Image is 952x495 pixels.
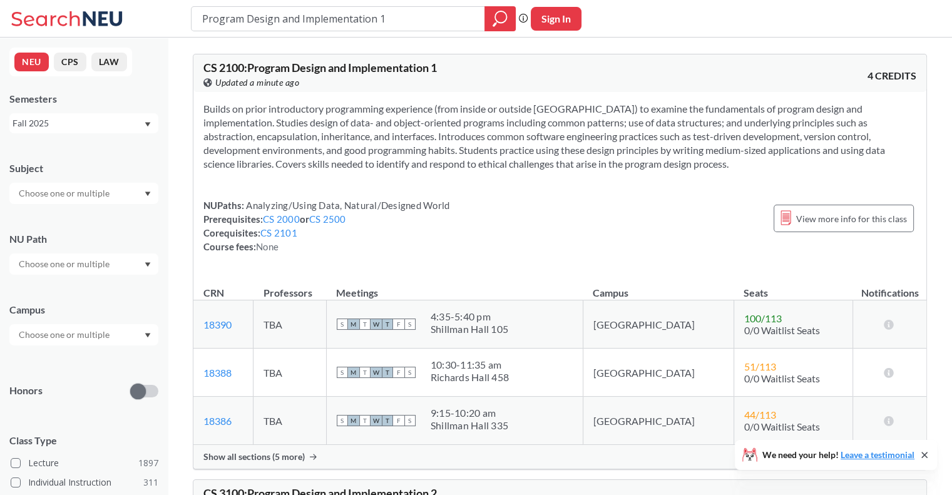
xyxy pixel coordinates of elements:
[583,349,734,397] td: [GEOGRAPHIC_DATA]
[431,407,508,419] div: 9:15 - 10:20 am
[371,319,382,330] span: W
[371,415,382,426] span: W
[531,7,581,31] button: Sign In
[13,327,118,342] input: Choose one or multiple
[583,300,734,349] td: [GEOGRAPHIC_DATA]
[9,232,158,246] div: NU Path
[9,113,158,133] div: Fall 2025Dropdown arrow
[744,360,776,372] span: 51 / 113
[359,415,371,426] span: T
[13,257,118,272] input: Choose one or multiple
[203,367,232,379] a: 18388
[371,367,382,378] span: W
[9,324,158,345] div: Dropdown arrow
[309,213,346,225] a: CS 2500
[9,92,158,106] div: Semesters
[393,319,404,330] span: F
[193,445,926,469] div: Show all sections (5 more)
[145,122,151,127] svg: Dropdown arrow
[393,367,404,378] span: F
[337,415,348,426] span: S
[853,273,926,300] th: Notifications
[138,456,158,470] span: 1897
[326,273,583,300] th: Meetings
[431,359,509,371] div: 10:30 - 11:35 am
[11,474,158,491] label: Individual Instruction
[359,319,371,330] span: T
[9,434,158,447] span: Class Type
[734,273,853,300] th: Seats
[431,419,508,432] div: Shillman Hall 335
[744,324,820,336] span: 0/0 Waitlist Seats
[143,476,158,489] span: 311
[744,421,820,432] span: 0/0 Waitlist Seats
[348,367,359,378] span: M
[9,303,158,317] div: Campus
[583,397,734,445] td: [GEOGRAPHIC_DATA]
[431,371,509,384] div: Richards Hall 458
[744,409,776,421] span: 44 / 113
[382,319,393,330] span: T
[348,415,359,426] span: M
[203,61,437,74] span: CS 2100 : Program Design and Implementation 1
[145,333,151,338] svg: Dropdown arrow
[145,262,151,267] svg: Dropdown arrow
[404,367,416,378] span: S
[493,10,508,28] svg: magnifying glass
[9,161,158,175] div: Subject
[203,415,232,427] a: 18386
[256,241,279,252] span: None
[337,367,348,378] span: S
[744,312,782,324] span: 100 / 113
[253,300,326,349] td: TBA
[404,415,416,426] span: S
[11,455,158,471] label: Lecture
[215,76,299,89] span: Updated a minute ago
[253,349,326,397] td: TBA
[203,198,449,253] div: NUPaths: Prerequisites: or Corequisites: Course fees:
[13,186,118,201] input: Choose one or multiple
[203,102,916,171] section: Builds on prior introductory programming experience (from inside or outside [GEOGRAPHIC_DATA]) to...
[253,273,326,300] th: Professors
[382,367,393,378] span: T
[348,319,359,330] span: M
[260,227,297,238] a: CS 2101
[762,451,914,459] span: We need your help!
[203,319,232,330] a: 18390
[13,116,143,130] div: Fall 2025
[393,415,404,426] span: F
[868,69,916,83] span: 4 CREDITS
[744,372,820,384] span: 0/0 Waitlist Seats
[796,211,907,227] span: View more info for this class
[431,310,508,323] div: 4:35 - 5:40 pm
[337,319,348,330] span: S
[359,367,371,378] span: T
[253,397,326,445] td: TBA
[431,323,508,335] div: Shillman Hall 105
[841,449,914,460] a: Leave a testimonial
[14,53,49,71] button: NEU
[203,286,224,300] div: CRN
[382,415,393,426] span: T
[91,53,127,71] button: LAW
[54,53,86,71] button: CPS
[9,384,43,398] p: Honors
[263,213,300,225] a: CS 2000
[583,273,734,300] th: Campus
[203,451,305,462] span: Show all sections (5 more)
[404,319,416,330] span: S
[484,6,516,31] div: magnifying glass
[244,200,449,211] span: Analyzing/Using Data, Natural/Designed World
[9,183,158,204] div: Dropdown arrow
[201,8,476,29] input: Class, professor, course number, "phrase"
[9,253,158,275] div: Dropdown arrow
[145,191,151,196] svg: Dropdown arrow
